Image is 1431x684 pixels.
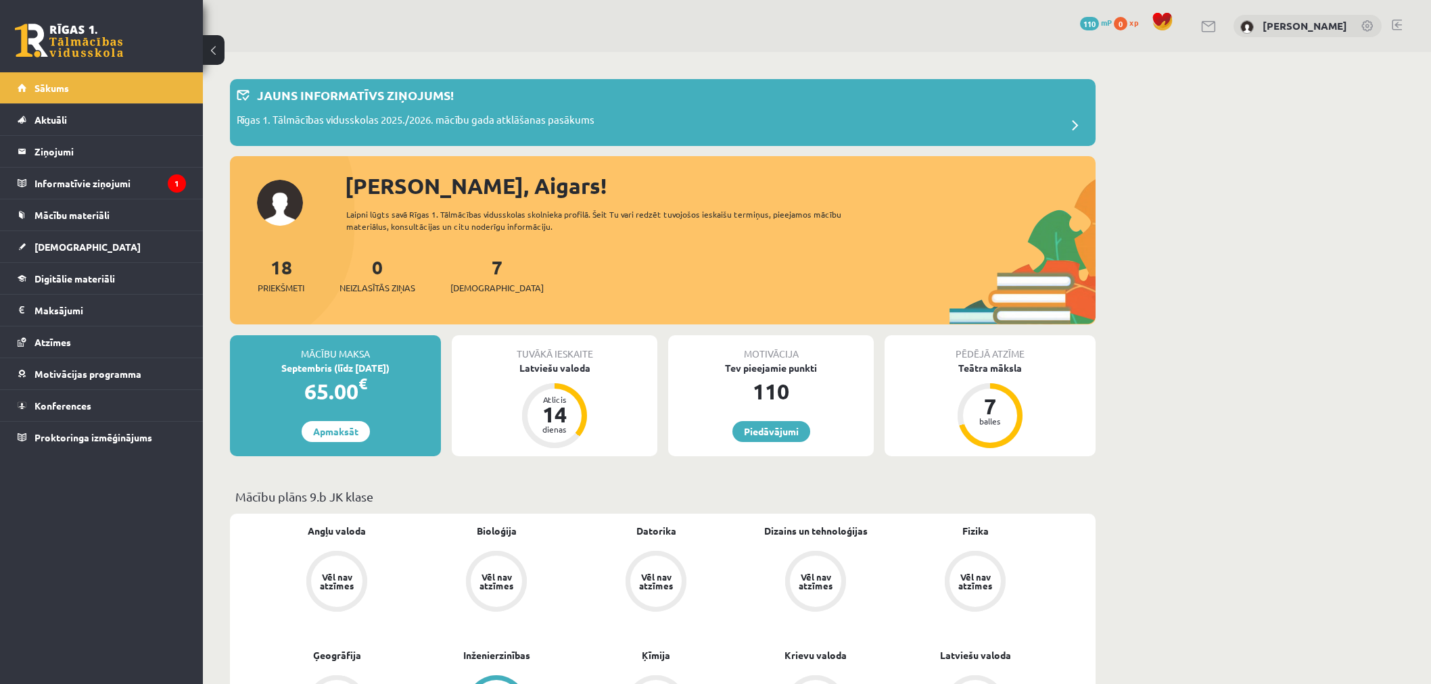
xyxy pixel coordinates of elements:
div: [PERSON_NAME], Aigars! [345,170,1096,202]
a: [DEMOGRAPHIC_DATA] [18,231,186,262]
a: Konferences [18,390,186,421]
a: Piedāvājumi [732,421,810,442]
a: Datorika [636,524,676,538]
div: 14 [534,404,575,425]
a: Rīgas 1. Tālmācības vidusskola [15,24,123,57]
a: Vēl nav atzīmes [895,551,1055,614]
span: Digitālie materiāli [34,272,115,285]
a: Vēl nav atzīmes [576,551,736,614]
a: Sākums [18,72,186,103]
div: Vēl nav atzīmes [477,572,515,590]
span: Sākums [34,82,69,94]
legend: Ziņojumi [34,136,186,167]
div: Tuvākā ieskaite [452,335,657,361]
span: Mācību materiāli [34,209,110,221]
div: 7 [970,395,1010,417]
a: Ģeogrāfija [313,648,361,662]
a: Teātra māksla 7 balles [885,361,1096,450]
span: Neizlasītās ziņas [339,281,415,295]
div: Vēl nav atzīmes [637,572,675,590]
span: Konferences [34,399,91,412]
div: Atlicis [534,395,575,404]
img: Aigars Laķis [1240,20,1254,34]
p: Jauns informatīvs ziņojums! [257,86,454,104]
legend: Informatīvie ziņojumi [34,168,186,199]
span: Priekšmeti [258,281,304,295]
div: Tev pieejamie punkti [668,361,874,375]
div: dienas [534,425,575,433]
a: Vēl nav atzīmes [736,551,895,614]
a: Krievu valoda [784,648,847,662]
a: Informatīvie ziņojumi1 [18,168,186,199]
a: Dizains un tehnoloģijas [764,524,868,538]
span: [DEMOGRAPHIC_DATA] [450,281,544,295]
a: Mācību materiāli [18,199,186,230]
span: Motivācijas programma [34,368,141,380]
a: Bioloģija [477,524,517,538]
div: Mācību maksa [230,335,441,361]
a: Latviešu valoda [940,648,1011,662]
legend: Maksājumi [34,295,186,326]
a: Digitālie materiāli [18,263,186,294]
a: 18Priekšmeti [258,255,304,295]
a: Atzīmes [18,326,186,358]
a: Proktoringa izmēģinājums [18,422,186,453]
a: Maksājumi [18,295,186,326]
a: Angļu valoda [308,524,366,538]
span: € [358,374,367,393]
span: 110 [1080,17,1099,30]
span: Proktoringa izmēģinājums [34,431,152,443]
div: Pēdējā atzīme [885,335,1096,361]
a: 0 xp [1114,17,1145,28]
a: Ķīmija [642,648,670,662]
p: Mācību plāns 9.b JK klase [235,487,1090,506]
a: Latviešu valoda Atlicis 14 dienas [452,361,657,450]
a: Apmaksāt [302,421,370,442]
span: [DEMOGRAPHIC_DATA] [34,241,141,253]
i: 1 [168,174,186,193]
div: Laipni lūgts savā Rīgas 1. Tālmācības vidusskolas skolnieka profilā. Šeit Tu vari redzēt tuvojošo... [346,208,866,233]
div: balles [970,417,1010,425]
div: Septembris (līdz [DATE]) [230,361,441,375]
span: xp [1129,17,1138,28]
a: 7[DEMOGRAPHIC_DATA] [450,255,544,295]
a: Vēl nav atzīmes [417,551,576,614]
a: Inženierzinības [463,648,530,662]
div: Vēl nav atzīmes [318,572,356,590]
a: Vēl nav atzīmes [257,551,417,614]
a: 0Neizlasītās ziņas [339,255,415,295]
p: Rīgas 1. Tālmācības vidusskolas 2025./2026. mācību gada atklāšanas pasākums [237,112,594,131]
div: Vēl nav atzīmes [797,572,835,590]
div: Motivācija [668,335,874,361]
a: Jauns informatīvs ziņojums! Rīgas 1. Tālmācības vidusskolas 2025./2026. mācību gada atklāšanas pa... [237,86,1089,139]
a: Ziņojumi [18,136,186,167]
a: Fizika [962,524,989,538]
a: Aktuāli [18,104,186,135]
span: mP [1101,17,1112,28]
span: 0 [1114,17,1127,30]
div: 65.00 [230,375,441,408]
div: Vēl nav atzīmes [956,572,994,590]
div: 110 [668,375,874,408]
a: Motivācijas programma [18,358,186,389]
div: Teātra māksla [885,361,1096,375]
a: 110 mP [1080,17,1112,28]
span: Atzīmes [34,336,71,348]
div: Latviešu valoda [452,361,657,375]
span: Aktuāli [34,114,67,126]
a: [PERSON_NAME] [1263,19,1347,32]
